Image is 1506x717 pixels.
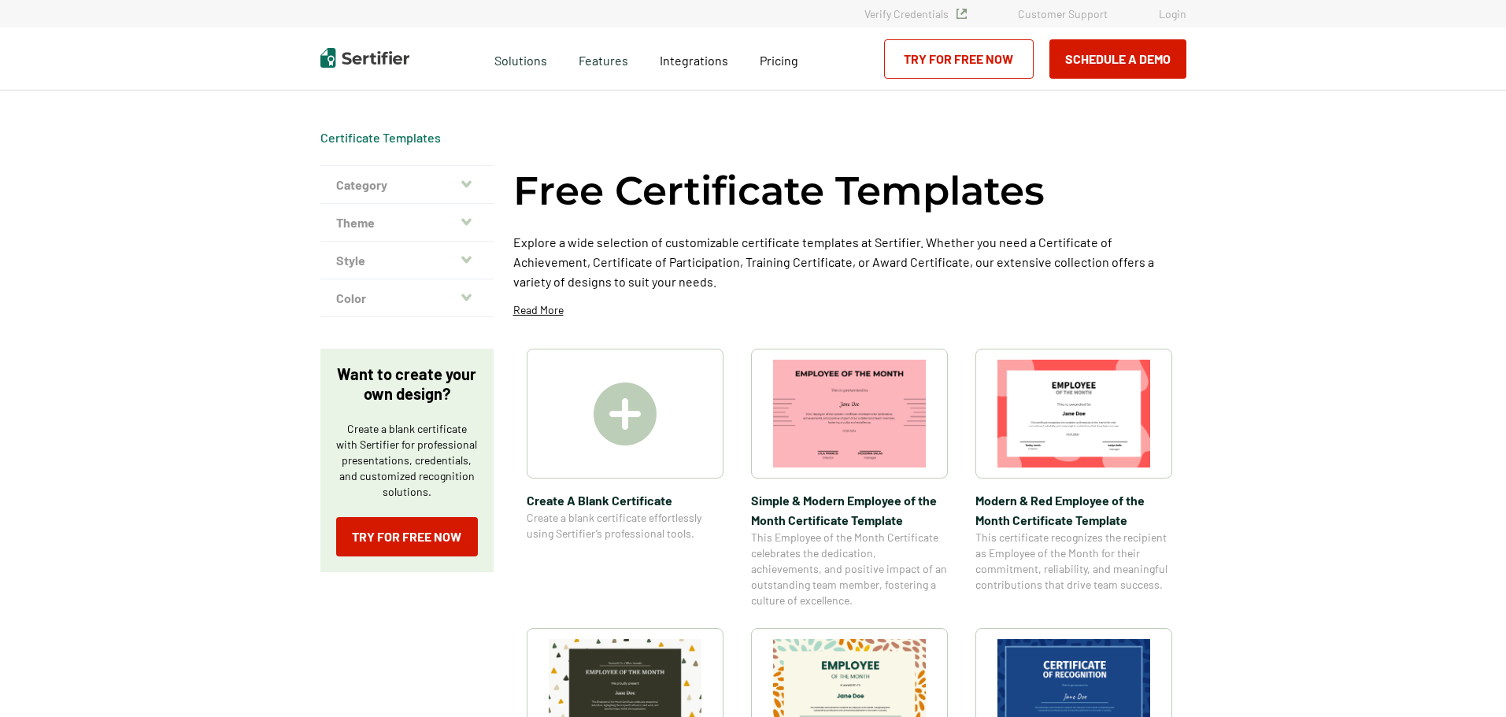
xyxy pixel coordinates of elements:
[527,510,723,541] span: Create a blank certificate effortlessly using Sertifier’s professional tools.
[864,7,967,20] a: Verify Credentials
[494,49,547,68] span: Solutions
[660,49,728,68] a: Integrations
[997,360,1150,468] img: Modern & Red Employee of the Month Certificate Template
[751,490,948,530] span: Simple & Modern Employee of the Month Certificate Template
[513,232,1186,291] p: Explore a wide selection of customizable certificate templates at Sertifier. Whether you need a C...
[320,279,494,317] button: Color
[760,53,798,68] span: Pricing
[513,302,564,318] p: Read More
[884,39,1034,79] a: Try for Free Now
[336,517,478,556] a: Try for Free Now
[760,49,798,68] a: Pricing
[660,53,728,68] span: Integrations
[527,490,723,510] span: Create A Blank Certificate
[320,204,494,242] button: Theme
[320,166,494,204] button: Category
[336,421,478,500] p: Create a blank certificate with Sertifier for professional presentations, credentials, and custom...
[513,165,1045,216] h1: Free Certificate Templates
[975,490,1172,530] span: Modern & Red Employee of the Month Certificate Template
[751,349,948,608] a: Simple & Modern Employee of the Month Certificate TemplateSimple & Modern Employee of the Month C...
[594,383,657,445] img: Create A Blank Certificate
[320,130,441,145] a: Certificate Templates
[336,364,478,404] p: Want to create your own design?
[773,360,926,468] img: Simple & Modern Employee of the Month Certificate Template
[975,349,1172,608] a: Modern & Red Employee of the Month Certificate TemplateModern & Red Employee of the Month Certifi...
[320,48,409,68] img: Sertifier | Digital Credentialing Platform
[320,130,441,146] div: Breadcrumb
[579,49,628,68] span: Features
[975,530,1172,593] span: This certificate recognizes the recipient as Employee of the Month for their commitment, reliabil...
[957,9,967,19] img: Verified
[1018,7,1108,20] a: Customer Support
[751,530,948,608] span: This Employee of the Month Certificate celebrates the dedication, achievements, and positive impa...
[1159,7,1186,20] a: Login
[320,130,441,146] span: Certificate Templates
[320,242,494,279] button: Style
